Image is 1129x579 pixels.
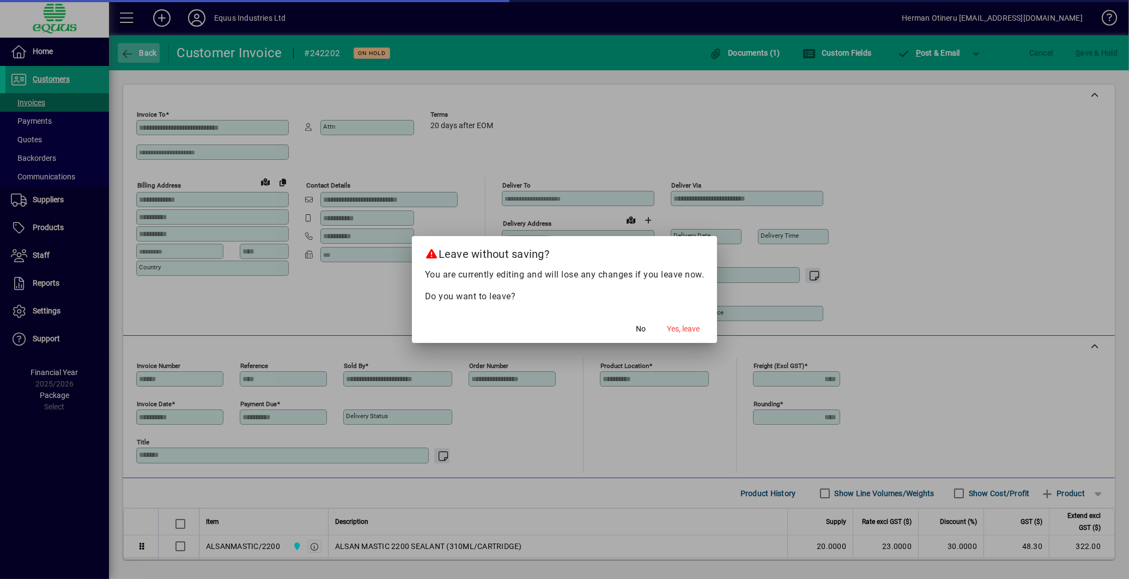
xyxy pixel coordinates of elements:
[623,319,658,339] button: No
[425,268,705,281] p: You are currently editing and will lose any changes if you leave now.
[425,290,705,303] p: Do you want to leave?
[667,323,700,335] span: Yes, leave
[636,323,646,335] span: No
[663,319,704,339] button: Yes, leave
[412,236,718,268] h2: Leave without saving?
